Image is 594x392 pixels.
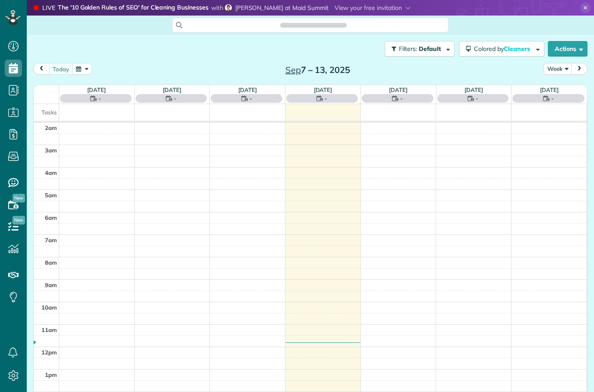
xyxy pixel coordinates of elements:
button: next [571,63,588,75]
span: New [13,194,25,202]
a: [DATE] [389,86,408,93]
button: Actions [548,41,588,57]
span: with [211,4,223,12]
span: [PERSON_NAME] at Maid Summit [235,4,329,12]
span: Search ZenMaid… [289,21,338,29]
a: [DATE] [238,86,257,93]
span: 11am [41,326,57,333]
span: Colored by [474,45,533,53]
span: Sep [285,64,301,75]
a: [DATE] [163,86,181,93]
span: Cleaners [504,45,531,53]
a: Filters: Default [380,41,455,57]
span: 4am [45,169,57,176]
span: - [551,94,554,103]
button: prev [33,63,50,75]
span: 12pm [41,349,57,356]
span: - [325,94,327,103]
span: - [476,94,478,103]
span: 2am [45,124,57,131]
a: [DATE] [464,86,483,93]
h2: 7 – 13, 2025 [264,65,372,75]
span: 5am [45,192,57,199]
span: Default [419,45,442,53]
span: 8am [45,259,57,266]
a: [DATE] [540,86,559,93]
span: - [98,94,101,103]
span: 7am [45,237,57,243]
button: Filters: Default [385,41,455,57]
span: 1pm [45,371,57,378]
span: - [174,94,177,103]
img: sean-parry-eda1249ed97b8bf0043d69e1055b90eb68f81f2bff8f706e14a7d378ab8bfd8a.jpg [225,4,232,11]
button: Week [543,63,572,75]
span: - [250,94,252,103]
span: New [13,216,25,224]
button: today [49,63,73,75]
a: [DATE] [87,86,106,93]
button: Colored byCleaners [459,41,544,57]
span: Tasks [41,109,57,116]
span: 3am [45,147,57,154]
span: 9am [45,281,57,288]
span: 6am [45,214,57,221]
span: Filters: [399,45,417,53]
a: [DATE] [314,86,332,93]
span: - [400,94,403,103]
span: 10am [41,304,57,311]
